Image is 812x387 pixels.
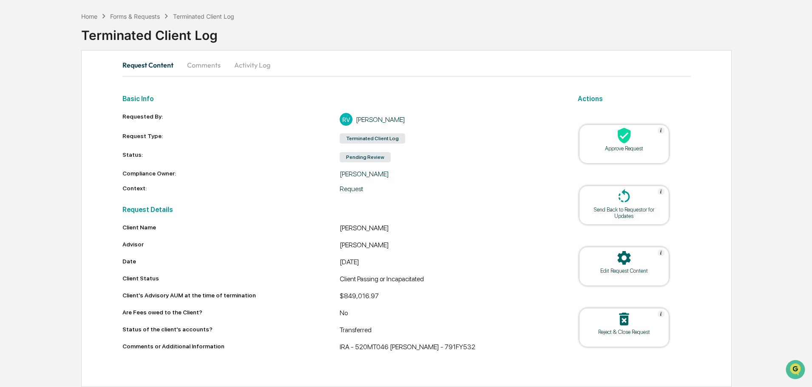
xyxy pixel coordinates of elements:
[340,113,352,126] div: RV
[122,113,340,126] div: Requested By:
[70,107,105,116] span: Attestations
[9,108,15,115] div: 🖐️
[81,21,812,43] div: Terminated Client Log
[658,311,664,317] img: Help
[122,133,340,144] div: Request Type:
[5,104,58,119] a: 🖐️Preclearance
[122,292,340,299] div: Client's Advisory AUM at the time of termination
[9,18,155,31] p: How can we help?
[29,65,139,73] div: Start new chat
[122,55,691,75] div: secondary tabs example
[122,241,340,248] div: Advisor
[85,144,103,150] span: Pylon
[122,326,340,333] div: Status of the client's accounts?
[122,170,340,178] div: Compliance Owner:
[658,127,664,134] img: Help
[110,13,160,20] div: Forms & Requests
[122,151,340,163] div: Status:
[340,309,557,319] div: No
[785,359,808,382] iframe: Open customer support
[340,152,391,162] div: Pending Review
[180,55,227,75] button: Comments
[58,104,109,119] a: 🗄️Attestations
[122,309,340,316] div: Are Fees owed to the Client?
[340,133,405,144] div: Terminated Client Log
[340,185,557,193] div: Request
[340,224,557,234] div: [PERSON_NAME]
[145,68,155,78] button: Start new chat
[173,13,234,20] div: Terminated Client Log
[340,292,557,302] div: $849,016.97
[658,188,664,195] img: Help
[122,224,340,231] div: Client Name
[5,120,57,135] a: 🔎Data Lookup
[586,145,662,152] div: Approve Request
[122,185,340,193] div: Context:
[29,73,108,80] div: We're available if you need us!
[60,144,103,150] a: Powered byPylon
[586,268,662,274] div: Edit Request Content
[227,55,277,75] button: Activity Log
[122,95,557,103] h2: Basic Info
[81,13,97,20] div: Home
[122,343,340,350] div: Comments or Additional Information
[17,123,54,132] span: Data Lookup
[122,55,180,75] button: Request Content
[17,107,55,116] span: Preclearance
[340,258,557,268] div: [DATE]
[62,108,68,115] div: 🗄️
[122,275,340,282] div: Client Status
[340,326,557,336] div: Transferred
[122,206,557,214] h2: Request Details
[356,116,405,124] div: [PERSON_NAME]
[578,95,691,103] h2: Actions
[122,258,340,265] div: Date
[658,249,664,256] img: Help
[586,329,662,335] div: Reject & Close Request
[340,275,557,285] div: Client Passing or Incapacitated
[340,241,557,251] div: [PERSON_NAME]
[22,39,140,48] input: Clear
[9,65,24,80] img: 1746055101610-c473b297-6a78-478c-a979-82029cc54cd1
[586,206,662,219] div: Send Back to Requestor for Updates
[340,343,557,353] div: IRA - 520MT046 [PERSON_NAME] - 791FY532
[340,170,557,178] div: [PERSON_NAME]
[9,124,15,131] div: 🔎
